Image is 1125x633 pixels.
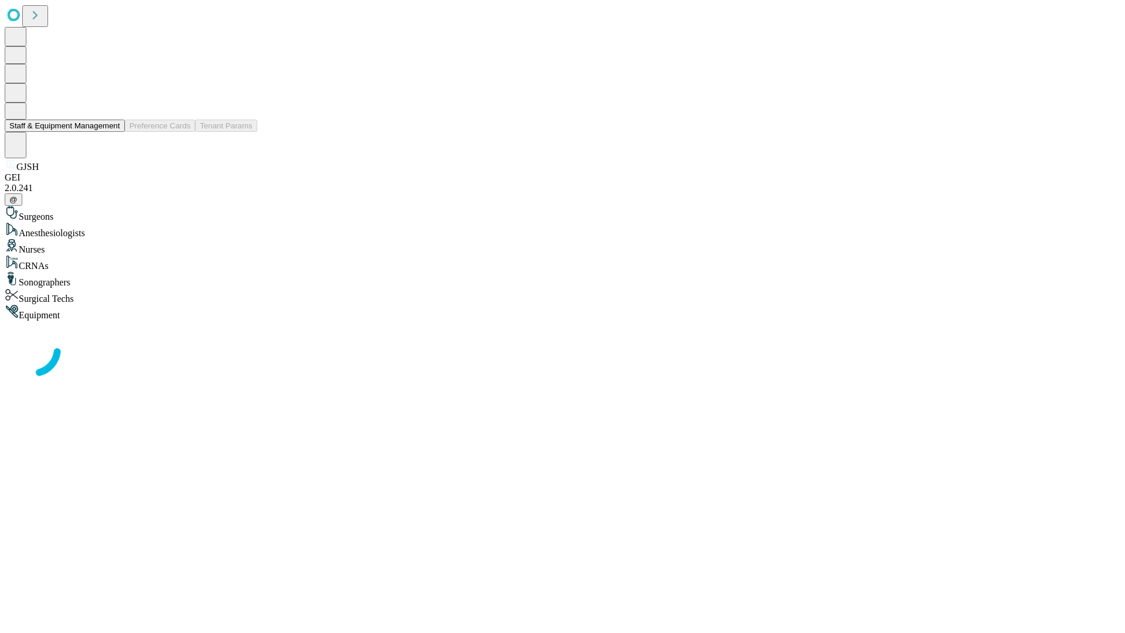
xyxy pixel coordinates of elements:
[9,195,18,204] span: @
[5,183,1120,193] div: 2.0.241
[5,120,125,132] button: Staff & Equipment Management
[5,239,1120,255] div: Nurses
[5,271,1120,288] div: Sonographers
[5,193,22,206] button: @
[195,120,257,132] button: Tenant Params
[5,304,1120,321] div: Equipment
[5,288,1120,304] div: Surgical Techs
[5,222,1120,239] div: Anesthesiologists
[5,255,1120,271] div: CRNAs
[5,206,1120,222] div: Surgeons
[16,162,39,172] span: GJSH
[125,120,195,132] button: Preference Cards
[5,172,1120,183] div: GEI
